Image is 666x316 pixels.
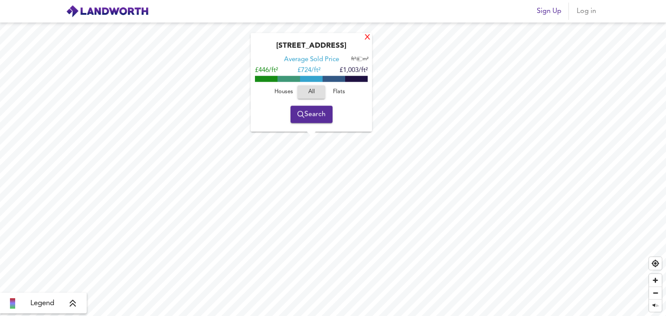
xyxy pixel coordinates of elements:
[327,87,351,97] span: Flats
[537,5,562,17] span: Sign Up
[255,67,278,74] span: £446/ft²
[284,55,339,64] div: Average Sold Price
[363,57,369,61] span: m²
[648,298,662,313] span: Reset bearing to north
[272,87,295,97] span: Houses
[291,106,333,123] button: Search
[351,57,356,61] span: ft²
[302,87,321,97] span: All
[340,67,368,74] span: £1,003/ft²
[270,85,297,99] button: Houses
[325,85,353,99] button: Flats
[649,287,662,299] button: Zoom out
[649,257,662,270] button: Find my location
[255,42,368,55] div: [STREET_ADDRESS]
[66,5,149,18] img: logo
[572,3,600,20] button: Log in
[30,298,54,309] span: Legend
[649,299,662,312] button: Reset bearing to north
[649,274,662,287] button: Zoom in
[297,67,320,74] span: £ 724/ft²
[576,5,597,17] span: Log in
[297,85,325,99] button: All
[533,3,565,20] button: Sign Up
[297,108,326,120] span: Search
[364,34,371,42] div: X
